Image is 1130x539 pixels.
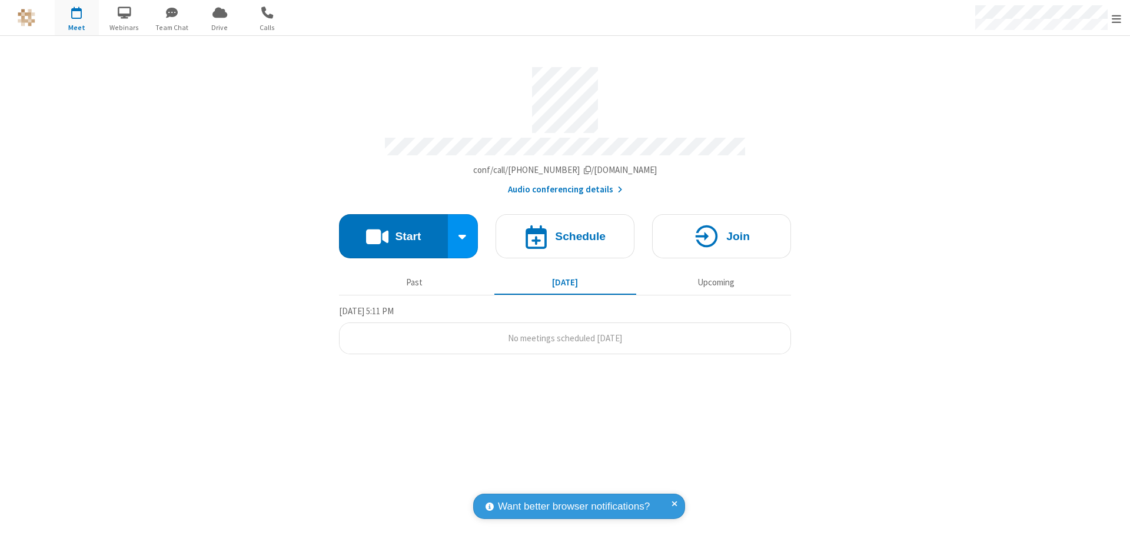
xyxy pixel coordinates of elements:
[496,214,634,258] button: Schedule
[339,304,791,355] section: Today's Meetings
[448,214,478,258] div: Start conference options
[652,214,791,258] button: Join
[344,271,486,294] button: Past
[494,271,636,294] button: [DATE]
[645,271,787,294] button: Upcoming
[339,214,448,258] button: Start
[473,164,657,175] span: Copy my meeting room link
[339,305,394,317] span: [DATE] 5:11 PM
[102,22,147,33] span: Webinars
[55,22,99,33] span: Meet
[150,22,194,33] span: Team Chat
[498,499,650,514] span: Want better browser notifications?
[339,58,791,197] section: Account details
[473,164,657,177] button: Copy my meeting room linkCopy my meeting room link
[726,231,750,242] h4: Join
[395,231,421,242] h4: Start
[18,9,35,26] img: QA Selenium DO NOT DELETE OR CHANGE
[508,183,623,197] button: Audio conferencing details
[245,22,290,33] span: Calls
[508,332,622,344] span: No meetings scheduled [DATE]
[198,22,242,33] span: Drive
[555,231,606,242] h4: Schedule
